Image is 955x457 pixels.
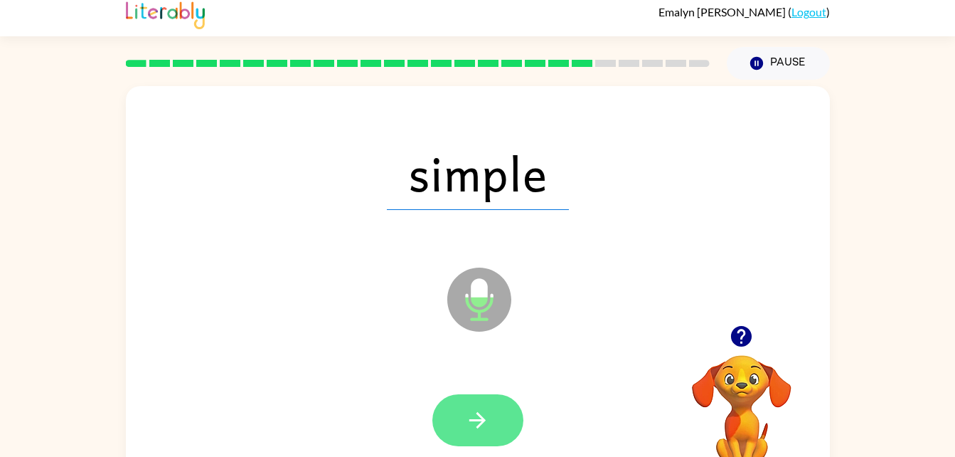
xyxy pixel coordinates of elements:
span: simple [387,136,569,210]
span: Emalyn [PERSON_NAME] [658,5,788,19]
div: ( ) [658,5,830,19]
a: Logout [791,5,826,19]
button: Pause [727,47,830,80]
